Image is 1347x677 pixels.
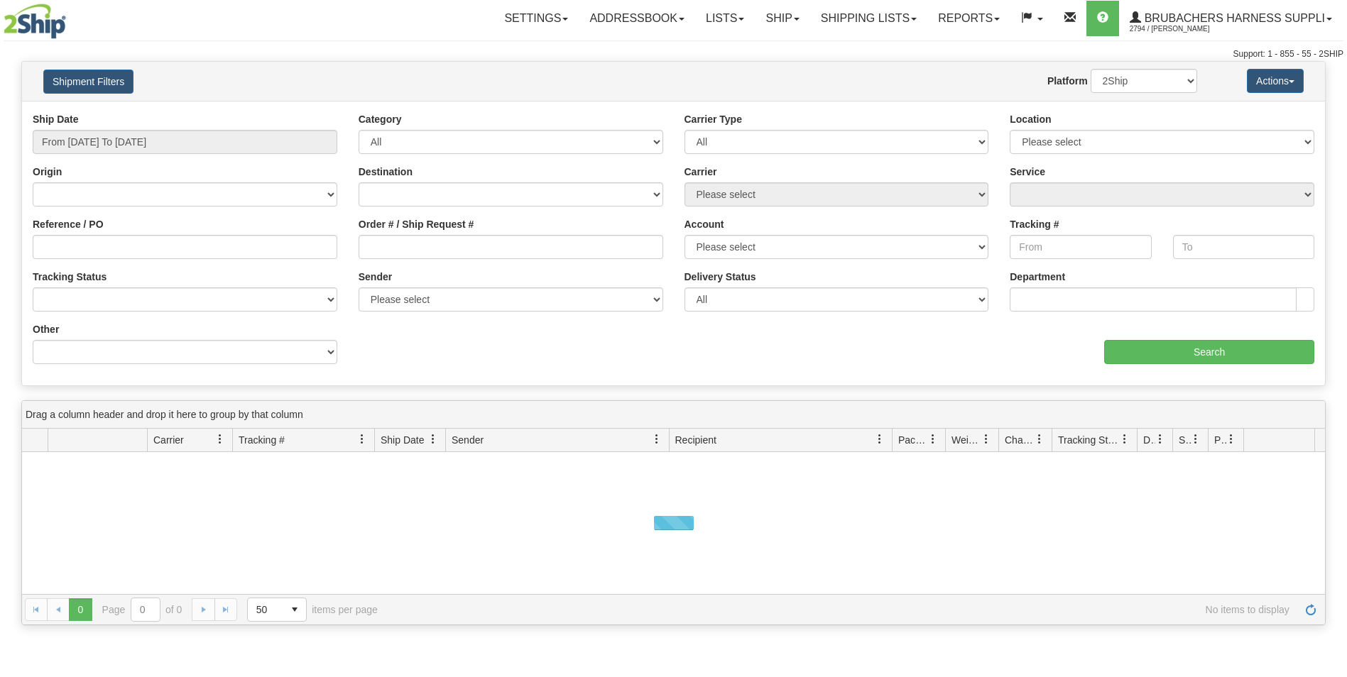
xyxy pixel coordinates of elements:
[359,270,392,284] label: Sender
[493,1,579,36] a: Settings
[247,598,307,622] span: Page sizes drop down
[1010,112,1051,126] label: Location
[239,433,285,447] span: Tracking #
[1247,69,1304,93] button: Actions
[974,427,998,451] a: Weight filter column settings
[359,165,413,179] label: Destination
[1010,165,1045,179] label: Service
[1010,235,1151,259] input: From
[579,1,695,36] a: Addressbook
[1179,433,1191,447] span: Shipment Issues
[1119,1,1343,36] a: Brubachers Harness Suppli 2794 / [PERSON_NAME]
[685,165,717,179] label: Carrier
[685,112,742,126] label: Carrier Type
[359,112,402,126] label: Category
[33,217,104,231] label: Reference / PO
[927,1,1010,36] a: Reports
[1184,427,1208,451] a: Shipment Issues filter column settings
[33,322,59,336] label: Other
[398,604,1289,615] span: No items to display
[381,433,424,447] span: Ship Date
[1010,217,1059,231] label: Tracking #
[4,4,66,39] img: logo2794.jpg
[921,427,945,451] a: Packages filter column settings
[33,165,62,179] label: Origin
[1027,427,1052,451] a: Charge filter column settings
[421,427,445,451] a: Ship Date filter column settings
[1219,427,1243,451] a: Pickup Status filter column settings
[1141,12,1325,24] span: Brubachers Harness Suppli
[1314,266,1346,411] iframe: chat widget
[247,598,378,622] span: items per page
[1005,433,1035,447] span: Charge
[33,112,79,126] label: Ship Date
[1058,433,1120,447] span: Tracking Status
[153,433,184,447] span: Carrier
[1214,433,1226,447] span: Pickup Status
[69,598,92,621] span: Page 0
[810,1,927,36] a: Shipping lists
[208,427,232,451] a: Carrier filter column settings
[22,401,1325,429] div: grid grouping header
[695,1,755,36] a: Lists
[685,217,724,231] label: Account
[1148,427,1172,451] a: Delivery Status filter column settings
[1010,270,1065,284] label: Department
[43,70,133,94] button: Shipment Filters
[1173,235,1314,259] input: To
[359,217,474,231] label: Order # / Ship Request #
[4,48,1343,60] div: Support: 1 - 855 - 55 - 2SHIP
[868,427,892,451] a: Recipient filter column settings
[685,270,756,284] label: Delivery Status
[1299,598,1322,621] a: Refresh
[951,433,981,447] span: Weight
[1113,427,1137,451] a: Tracking Status filter column settings
[898,433,928,447] span: Packages
[645,427,669,451] a: Sender filter column settings
[256,602,275,617] span: 50
[33,270,107,284] label: Tracking Status
[1047,74,1088,88] label: Platform
[1143,433,1155,447] span: Delivery Status
[1104,340,1314,364] input: Search
[283,598,306,621] span: select
[1130,22,1236,36] span: 2794 / [PERSON_NAME]
[675,433,716,447] span: Recipient
[755,1,809,36] a: Ship
[452,433,484,447] span: Sender
[102,598,182,622] span: Page of 0
[350,427,374,451] a: Tracking # filter column settings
